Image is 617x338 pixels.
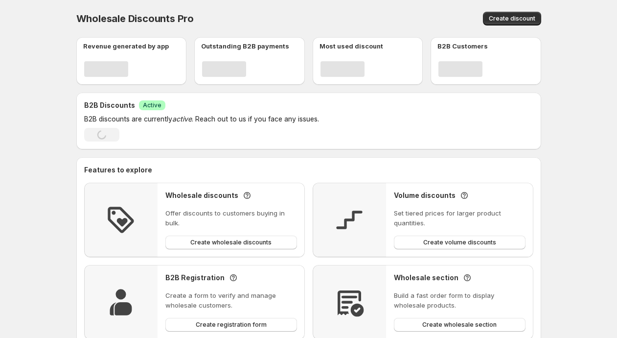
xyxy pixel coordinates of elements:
[165,273,225,283] h3: B2B Registration
[394,191,456,200] h3: Volume discounts
[422,321,497,329] span: Create wholesale section
[394,236,526,249] button: Create volume discounts
[196,321,267,329] span: Create registration form
[483,12,541,25] button: Create discount
[394,208,526,228] p: Set tiered prices for larger product quantities.
[394,290,526,310] p: Build a fast order form to display wholesale products.
[165,208,297,228] p: Offer discounts to customers buying in bulk.
[165,290,297,310] p: Create a form to verify and manage wholesale customers.
[172,115,192,123] em: active
[83,41,169,51] p: Revenue generated by app
[143,101,161,109] span: Active
[165,191,238,200] h3: Wholesale discounts
[489,15,535,23] span: Create discount
[334,204,365,236] img: Feature Icon
[437,41,488,51] p: B2B Customers
[394,318,526,332] button: Create wholesale section
[165,236,297,249] button: Create wholesale discounts
[84,114,475,124] p: B2B discounts are currently . Reach out to us if you face any issues.
[84,165,533,175] h2: Features to explore
[105,287,137,318] img: Feature Icon
[394,273,458,283] h3: Wholesale section
[84,100,135,110] h2: B2B Discounts
[190,239,272,246] span: Create wholesale discounts
[334,287,365,318] img: Feature Icon
[165,318,297,332] button: Create registration form
[320,41,383,51] p: Most used discount
[201,41,289,51] p: Outstanding B2B payments
[76,13,194,24] span: Wholesale Discounts Pro
[105,204,137,236] img: Feature Icon
[423,239,496,246] span: Create volume discounts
